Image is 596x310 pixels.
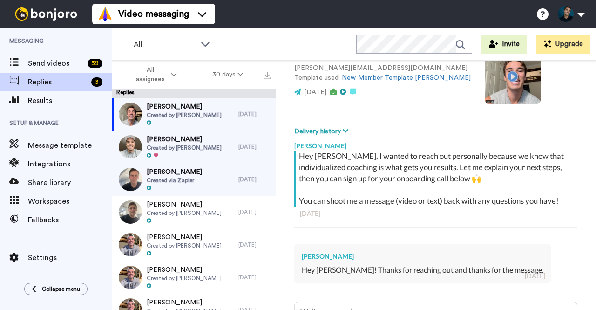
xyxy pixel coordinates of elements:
[112,89,276,98] div: Replies
[147,111,222,119] span: Created by [PERSON_NAME]
[28,177,112,188] span: Share library
[91,77,102,87] div: 3
[131,65,169,84] span: All assignees
[147,265,222,275] span: [PERSON_NAME]
[238,208,271,216] div: [DATE]
[119,103,142,126] img: 5b9c18ba-9c8d-4a93-b86d-e1d5a06968e2-thumb.jpg
[28,214,112,226] span: Fallbacks
[147,298,222,307] span: [PERSON_NAME]
[302,265,543,276] div: Hey [PERSON_NAME]! Thanks for reaching out and thanks for the message.
[28,158,112,170] span: Integrations
[112,228,276,261] a: [PERSON_NAME]Created by [PERSON_NAME][DATE]
[119,233,142,256] img: 7f7dd420-9f10-4da0-b582-ae6c9b43b097-thumb.jpg
[112,196,276,228] a: [PERSON_NAME]Created by [PERSON_NAME][DATE]
[11,7,81,21] img: bj-logo-header-white.svg
[119,200,142,224] img: d2922a42-c3a6-4ff4-ac10-d308b2ff329d-thumb.jpg
[525,271,545,281] div: [DATE]
[28,140,112,151] span: Message template
[119,135,142,158] img: cd5c5099-17d3-449c-a179-573b34075a32-thumb.jpg
[302,252,543,261] div: [PERSON_NAME]
[147,200,222,209] span: [PERSON_NAME]
[114,62,195,88] button: All assignees
[238,143,271,151] div: [DATE]
[147,233,222,242] span: [PERSON_NAME]
[294,63,471,83] p: [PERSON_NAME][EMAIL_ADDRESS][DOMAIN_NAME] Template used:
[264,72,271,79] img: export.svg
[261,68,274,82] button: Export all results that match these filters now.
[195,66,261,83] button: 30 days
[88,59,102,68] div: 59
[28,58,84,69] span: Send videos
[342,75,471,81] a: New Member Template [PERSON_NAME]
[28,252,112,263] span: Settings
[299,151,575,207] div: Hey [PERSON_NAME], I wanted to reach out personally because we know that individualized coaching ...
[304,89,326,96] span: [DATE]
[294,137,577,151] div: [PERSON_NAME]
[536,35,590,54] button: Upgrade
[147,209,222,217] span: Created by [PERSON_NAME]
[147,135,222,144] span: [PERSON_NAME]
[118,7,189,21] span: Video messaging
[300,209,572,218] div: [DATE]
[112,261,276,294] a: [PERSON_NAME]Created by [PERSON_NAME][DATE]
[147,144,222,152] span: Created by [PERSON_NAME]
[294,126,351,137] button: Delivery history
[42,285,80,293] span: Collapse menu
[119,266,142,289] img: 7f7dd420-9f10-4da0-b582-ae6c9b43b097-thumb.jpg
[147,102,222,111] span: [PERSON_NAME]
[24,283,88,295] button: Collapse menu
[112,163,276,196] a: [PERSON_NAME]Created via Zapier[DATE]
[28,76,88,88] span: Replies
[238,110,271,118] div: [DATE]
[481,35,527,54] button: Invite
[238,176,271,183] div: [DATE]
[28,95,112,106] span: Results
[147,177,202,184] span: Created via Zapier
[98,7,113,21] img: vm-color.svg
[119,168,142,191] img: 8b7cd22e-764e-42d2-836d-d0693971deaf-thumb.jpg
[238,274,271,281] div: [DATE]
[28,196,112,207] span: Workspaces
[112,98,276,131] a: [PERSON_NAME]Created by [PERSON_NAME][DATE]
[238,241,271,248] div: [DATE]
[147,275,222,282] span: Created by [PERSON_NAME]
[147,242,222,249] span: Created by [PERSON_NAME]
[112,131,276,163] a: [PERSON_NAME]Created by [PERSON_NAME][DATE]
[134,39,196,50] span: All
[147,167,202,177] span: [PERSON_NAME]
